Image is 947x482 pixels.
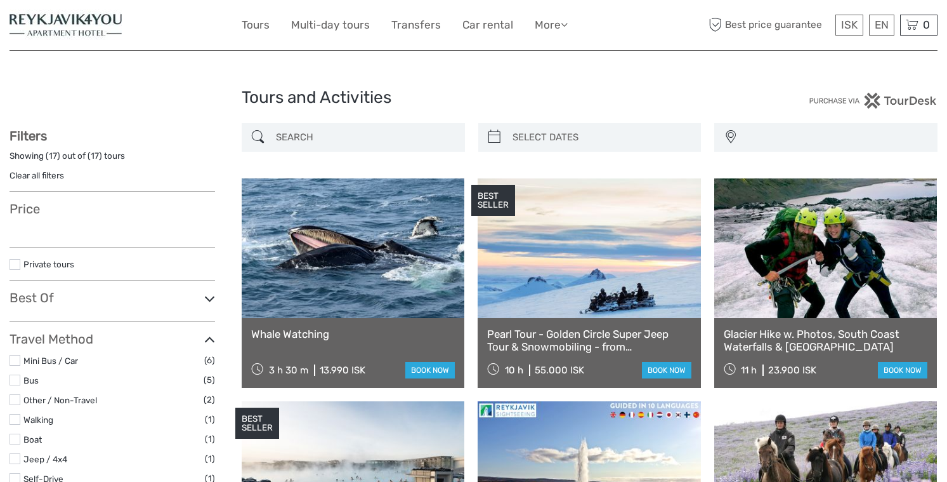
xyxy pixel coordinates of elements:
h3: Travel Method [10,331,215,347]
span: ISK [841,18,858,31]
a: Boat [23,434,42,445]
label: 17 [49,150,57,162]
span: 3 h 30 m [269,365,308,376]
a: Other / Non-Travel [23,395,97,405]
a: Clear all filters [10,170,64,180]
a: Transfers [391,16,441,34]
div: BEST SELLER [471,185,515,217]
a: Glacier Hike w. Photos, South Coast Waterfalls & [GEOGRAPHIC_DATA] [724,328,927,354]
a: book now [642,362,691,378]
span: 11 h [741,365,757,376]
h3: Best Of [10,290,215,305]
div: 13.990 ISK [320,365,365,376]
div: BEST SELLER [235,408,279,439]
h1: Tours and Activities [242,88,706,108]
span: (6) [204,353,215,368]
div: Showing ( ) out of ( ) tours [10,150,215,170]
a: Walking [23,415,53,425]
label: 17 [91,150,99,162]
a: Multi-day tours [291,16,370,34]
a: Pearl Tour - Golden Circle Super Jeep Tour & Snowmobiling - from [GEOGRAPHIC_DATA] [487,328,691,354]
a: book now [878,362,927,378]
input: SEARCH [271,126,459,149]
strong: Filters [10,128,47,144]
a: Jeep / 4x4 [23,454,67,464]
span: (1) [205,432,215,446]
a: Private tours [23,259,74,269]
span: Best price guarantee [705,15,832,36]
a: Car rental [462,16,513,34]
h3: Price [10,201,215,217]
img: PurchaseViaTourDesk.png [809,93,937,109]
div: EN [869,15,894,36]
a: More [535,16,568,34]
a: Bus [23,375,39,385]
a: book now [405,362,455,378]
span: 0 [921,18,932,31]
span: (1) [205,452,215,466]
span: (2) [204,392,215,407]
a: Mini Bus / Car [23,356,78,366]
span: (5) [204,373,215,387]
a: Tours [242,16,270,34]
div: 23.900 ISK [768,365,816,376]
a: Whale Watching [251,328,455,340]
img: 6-361f32cd-14e7-48eb-9e68-625e5797bc9e_logo_small.jpg [10,10,122,41]
span: (1) [205,412,215,427]
input: SELECT DATES [507,126,695,149]
span: 10 h [505,365,523,376]
div: 55.000 ISK [535,365,584,376]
